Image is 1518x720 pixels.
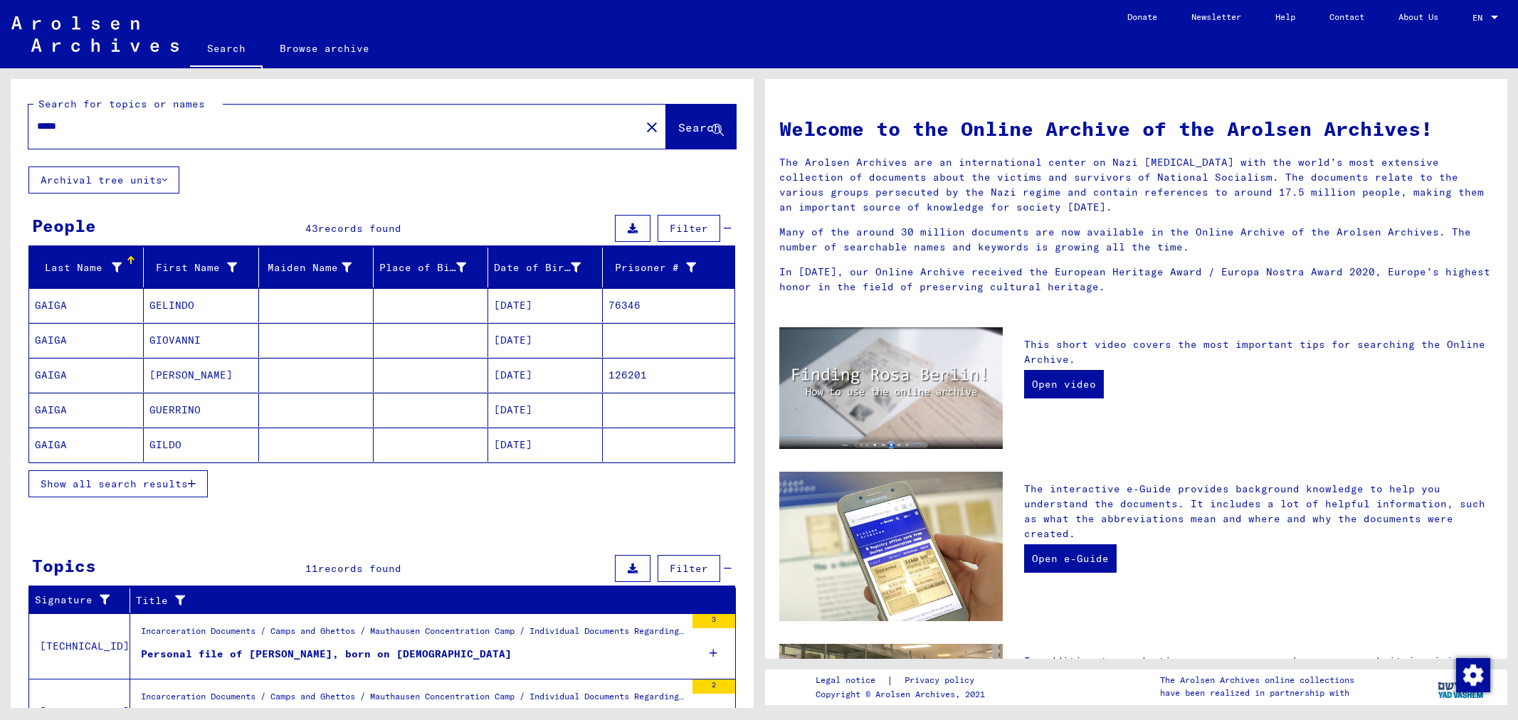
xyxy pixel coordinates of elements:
button: Clear [638,112,666,141]
div: Maiden Name [265,260,352,275]
a: Browse archive [263,31,386,65]
mat-cell: GAIGA [29,288,144,322]
h1: Welcome to the Online Archive of the Arolsen Archives! [779,114,1494,144]
p: The Arolsen Archives online collections [1160,674,1354,687]
mat-cell: [DATE] [488,323,603,357]
div: Personal file of [PERSON_NAME], born on [DEMOGRAPHIC_DATA] [141,647,512,662]
a: Open e-Guide [1024,544,1117,573]
p: This short video covers the most important tips for searching the Online Archive. [1024,337,1493,367]
img: yv_logo.png [1435,669,1488,704]
mat-cell: GIOVANNI [144,323,258,357]
td: [TECHNICAL_ID] [29,613,130,679]
div: First Name [149,260,236,275]
mat-label: Search for topics or names [38,97,205,110]
mat-header-cell: Prisoner # [603,248,734,287]
p: Many of the around 30 million documents are now available in the Online Archive of the Arolsen Ar... [779,225,1494,255]
mat-cell: [PERSON_NAME] [144,358,258,392]
a: Open video [1024,370,1104,398]
span: records found [318,562,401,575]
mat-cell: GAIGA [29,428,144,462]
mat-cell: [DATE] [488,428,603,462]
div: Place of Birth [379,256,487,279]
span: 43 [305,222,318,235]
div: Incarceration Documents / Camps and Ghettos / Mauthausen Concentration Camp / Individual Document... [141,690,685,710]
mat-header-cell: Place of Birth [374,248,488,287]
div: Signature [35,589,130,612]
mat-header-cell: Maiden Name [259,248,374,287]
span: Show all search results [41,477,188,490]
img: Change consent [1456,658,1490,692]
div: Title [136,589,718,612]
div: Prisoner # [608,256,717,279]
mat-cell: [DATE] [488,393,603,427]
mat-header-cell: Date of Birth [488,248,603,287]
mat-cell: GAIGA [29,358,144,392]
div: 3 [692,614,735,628]
mat-cell: GAIGA [29,393,144,427]
mat-icon: close [643,119,660,136]
button: Show all search results [28,470,208,497]
mat-cell: 76346 [603,288,734,322]
span: records found [318,222,401,235]
mat-cell: GUERRINO [144,393,258,427]
mat-header-cell: First Name [144,248,258,287]
div: Maiden Name [265,256,373,279]
img: eguide.jpg [779,472,1003,621]
p: In [DATE], our Online Archive received the European Heritage Award / Europa Nostra Award 2020, Eu... [779,265,1494,295]
p: In addition to conducting your own research, you can submit inquiries to the Arolsen Archives. No... [1024,654,1493,714]
div: Prisoner # [608,260,695,275]
span: Search [678,120,721,134]
button: Archival tree units [28,166,179,194]
a: Legal notice [816,673,887,688]
span: EN [1472,13,1488,23]
div: Date of Birth [494,256,602,279]
mat-cell: [DATE] [488,288,603,322]
div: | [816,673,991,688]
div: Last Name [35,260,122,275]
div: Title [136,593,700,608]
p: The Arolsen Archives are an international center on Nazi [MEDICAL_DATA] with the world’s most ext... [779,155,1494,215]
mat-cell: GAIGA [29,323,144,357]
p: have been realized in partnership with [1160,687,1354,699]
span: Filter [670,562,708,575]
button: Search [666,105,736,149]
div: First Name [149,256,258,279]
button: Filter [658,215,720,242]
div: People [32,213,96,238]
mat-cell: GELINDO [144,288,258,322]
div: Change consent [1455,657,1490,692]
div: Place of Birth [379,260,466,275]
span: Filter [670,222,708,235]
mat-header-cell: Last Name [29,248,144,287]
div: Last Name [35,256,143,279]
div: Incarceration Documents / Camps and Ghettos / Mauthausen Concentration Camp / Individual Document... [141,625,685,645]
mat-cell: [DATE] [488,358,603,392]
img: video.jpg [779,327,1003,449]
span: 11 [305,562,318,575]
button: Filter [658,555,720,582]
img: Arolsen_neg.svg [11,16,179,52]
p: Copyright © Arolsen Archives, 2021 [816,688,991,701]
div: Signature [35,593,112,608]
a: Privacy policy [893,673,991,688]
div: 2 [692,679,735,694]
div: Date of Birth [494,260,581,275]
a: Search [190,31,263,68]
p: The interactive e-Guide provides background knowledge to help you understand the documents. It in... [1024,482,1493,541]
mat-cell: 126201 [603,358,734,392]
div: Topics [32,553,96,578]
mat-cell: GILDO [144,428,258,462]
